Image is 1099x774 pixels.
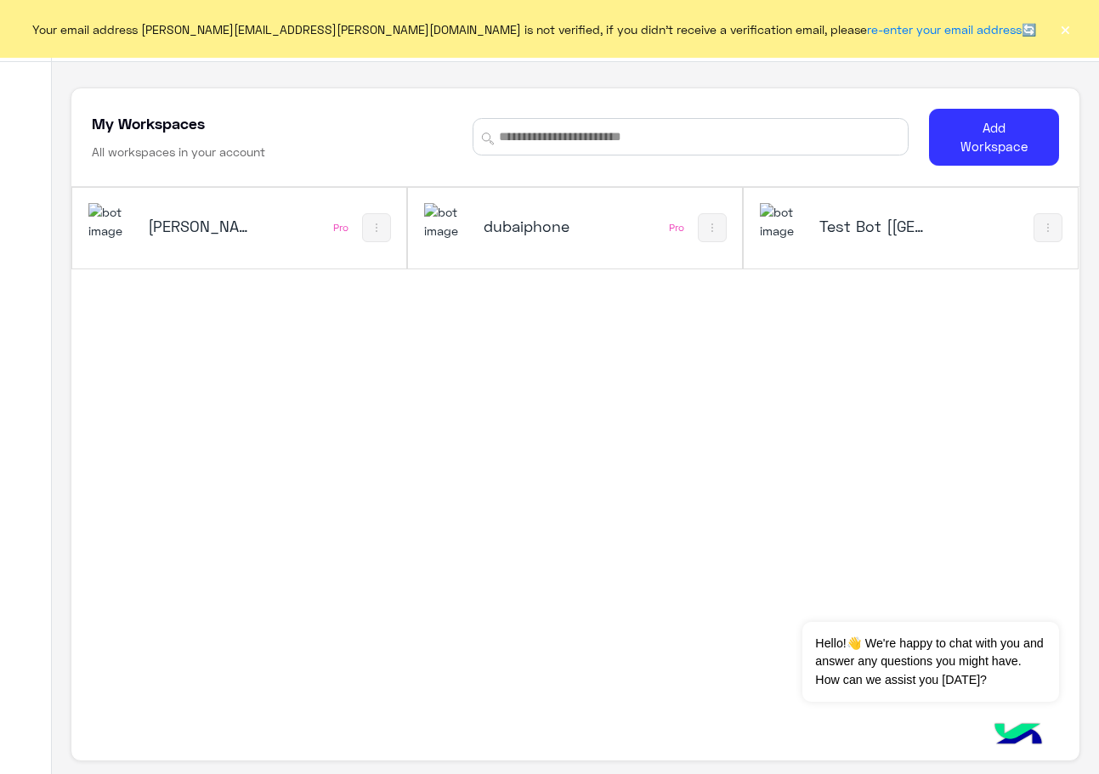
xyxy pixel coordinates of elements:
a: re-enter your email address [867,22,1022,37]
img: hulul-logo.png [989,706,1048,766]
img: 197426356791770 [760,203,806,240]
div: Pro [669,221,684,234]
h5: My Workspaces [92,113,205,133]
h5: Ahmed El Sallab [148,216,257,236]
img: 322208621163248 [88,203,134,240]
span: Hello!👋 We're happy to chat with you and answer any questions you might have. How can we assist y... [802,622,1058,702]
h5: Test Bot [QC] [819,216,928,236]
h5: dubaiphone [484,216,592,236]
span: Your email address [PERSON_NAME][EMAIL_ADDRESS][PERSON_NAME][DOMAIN_NAME] is not verified, if you... [32,20,1036,38]
button: × [1057,20,1074,37]
button: Add Workspace [929,109,1058,166]
div: Pro [333,221,348,234]
img: 1403182699927242 [424,203,470,240]
h6: All workspaces in your account [92,144,265,161]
